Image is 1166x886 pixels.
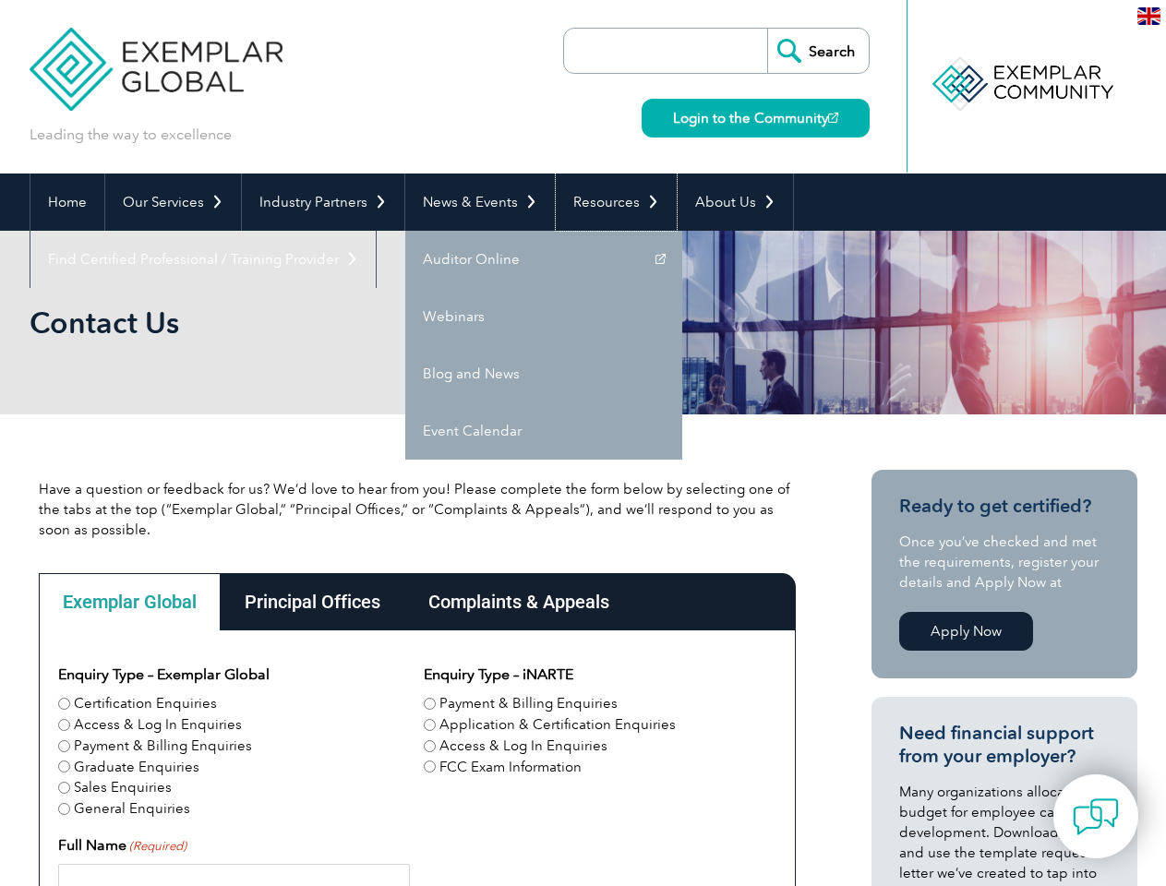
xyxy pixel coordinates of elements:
label: Sales Enquiries [74,777,172,798]
img: contact-chat.png [1073,794,1119,840]
a: Apply Now [899,612,1033,651]
div: Complaints & Appeals [404,573,633,630]
label: Payment & Billing Enquiries [74,736,252,757]
a: Resources [556,174,677,231]
label: Application & Certification Enquiries [439,714,676,736]
label: Full Name [58,834,186,856]
a: Auditor Online [405,231,682,288]
label: Graduate Enquiries [74,757,199,778]
legend: Enquiry Type – iNARTE [424,664,573,686]
h1: Contact Us [30,305,739,341]
a: News & Events [405,174,555,231]
a: Blog and News [405,345,682,402]
label: Certification Enquiries [74,693,217,714]
p: Leading the way to excellence [30,125,232,145]
a: Webinars [405,288,682,345]
div: Exemplar Global [39,573,221,630]
label: FCC Exam Information [439,757,582,778]
span: (Required) [127,837,186,856]
label: General Enquiries [74,798,190,820]
a: Home [30,174,104,231]
label: Payment & Billing Enquiries [439,693,618,714]
img: en [1137,7,1160,25]
img: open_square.png [828,113,838,123]
p: Have a question or feedback for us? We’d love to hear from you! Please complete the form below by... [39,479,796,540]
input: Search [767,29,869,73]
h3: Ready to get certified? [899,495,1110,518]
a: Our Services [105,174,241,231]
a: Event Calendar [405,402,682,460]
h3: Need financial support from your employer? [899,722,1110,768]
a: Find Certified Professional / Training Provider [30,231,376,288]
label: Access & Log In Enquiries [74,714,242,736]
legend: Enquiry Type – Exemplar Global [58,664,270,686]
a: Industry Partners [242,174,404,231]
div: Principal Offices [221,573,404,630]
a: Login to the Community [642,99,870,138]
label: Access & Log In Enquiries [439,736,607,757]
a: About Us [678,174,793,231]
p: Once you’ve checked and met the requirements, register your details and Apply Now at [899,532,1110,593]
